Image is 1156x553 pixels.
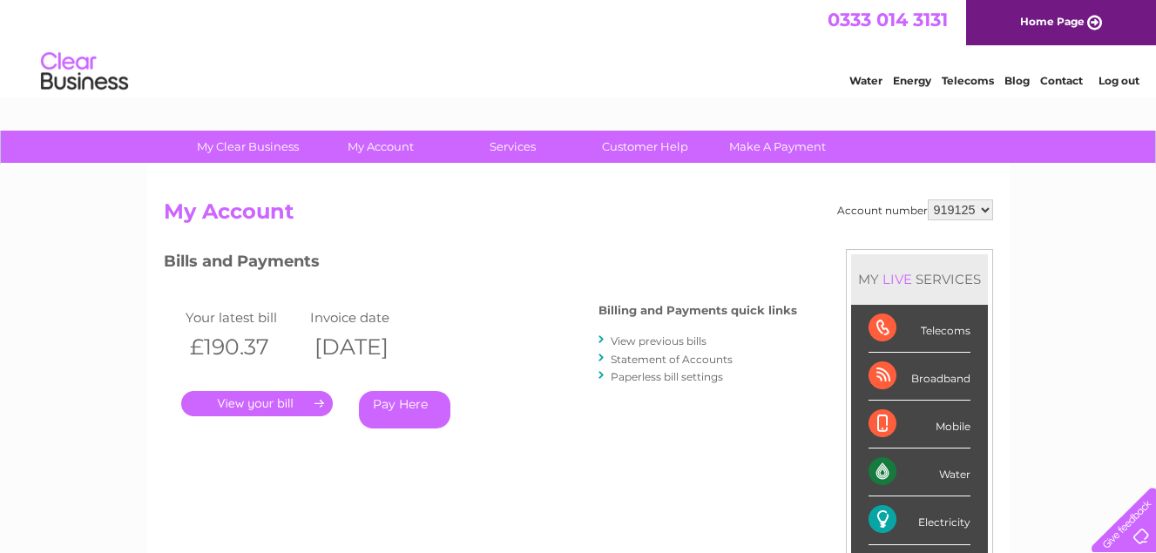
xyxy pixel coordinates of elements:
a: Customer Help [573,131,717,163]
div: Electricity [869,496,970,544]
a: Contact [1040,74,1083,87]
a: Pay Here [359,391,450,428]
a: Statement of Accounts [611,353,733,366]
h3: Bills and Payments [164,249,797,280]
div: LIVE [879,271,916,287]
a: 0333 014 3131 [828,9,948,30]
a: Blog [1004,74,1030,87]
th: £190.37 [181,329,307,365]
div: MY SERVICES [851,254,988,304]
a: Water [849,74,882,87]
a: Services [441,131,585,163]
div: Telecoms [869,305,970,353]
div: Mobile [869,401,970,448]
a: Log out [1099,74,1139,87]
a: . [181,391,333,416]
a: Energy [893,74,931,87]
a: My Account [308,131,452,163]
h2: My Account [164,199,993,233]
div: Account number [837,199,993,220]
h4: Billing and Payments quick links [598,304,797,317]
a: View previous bills [611,334,706,347]
div: Broadband [869,353,970,401]
a: My Clear Business [176,131,320,163]
a: Telecoms [942,74,994,87]
a: Make A Payment [706,131,849,163]
div: Clear Business is a trading name of Verastar Limited (registered in [GEOGRAPHIC_DATA] No. 3667643... [167,10,990,84]
td: Invoice date [306,306,431,329]
div: Water [869,448,970,496]
th: [DATE] [306,329,431,365]
a: Paperless bill settings [611,370,723,383]
td: Your latest bill [181,306,307,329]
img: logo.png [40,45,129,98]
